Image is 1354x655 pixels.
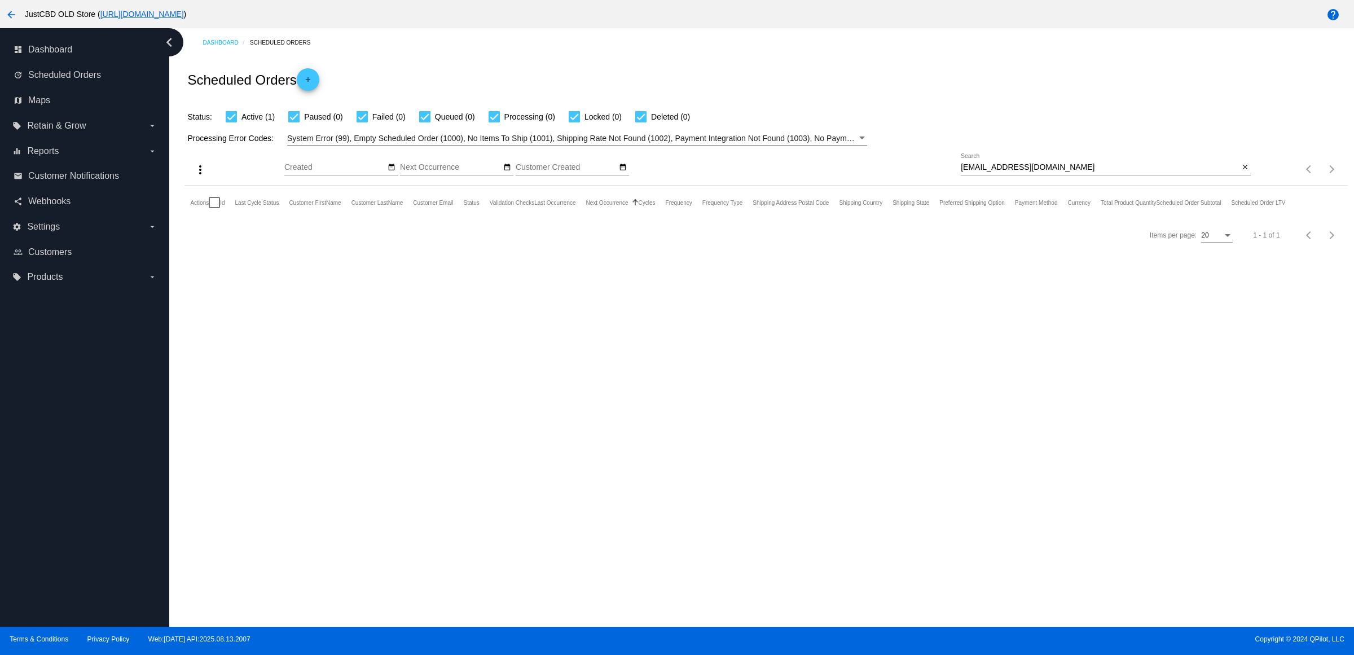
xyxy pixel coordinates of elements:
[388,163,395,172] mat-icon: date_range
[893,199,929,206] button: Change sorting for ShippingState
[639,199,656,206] button: Change sorting for Cycles
[190,186,209,219] mat-header-cell: Actions
[27,272,63,282] span: Products
[753,199,829,206] button: Change sorting for ShippingPostcode
[1298,158,1321,181] button: Previous page
[586,199,628,206] button: Change sorting for NextOccurrenceUtc
[1326,8,1340,21] mat-icon: help
[939,199,1005,206] button: Change sorting for PreferredShippingOption
[503,163,511,172] mat-icon: date_range
[504,110,555,124] span: Processing (0)
[187,134,274,143] span: Processing Error Codes:
[839,199,882,206] button: Change sorting for ShippingCountry
[28,70,101,80] span: Scheduled Orders
[28,196,71,206] span: Webhooks
[148,222,157,231] i: arrow_drop_down
[250,34,320,51] a: Scheduled Orders
[1015,199,1058,206] button: Change sorting for PaymentMethod.Type
[1067,199,1091,206] button: Change sorting for CurrencyIso
[1253,231,1280,239] div: 1 - 1 of 1
[220,199,225,206] button: Change sorting for Id
[14,192,157,210] a: share Webhooks
[1201,231,1208,239] span: 20
[28,45,72,55] span: Dashboard
[187,68,319,91] h2: Scheduled Orders
[14,243,157,261] a: people_outline Customers
[14,91,157,109] a: map Maps
[687,635,1344,643] span: Copyright © 2024 QPilot, LLC
[14,167,157,185] a: email Customer Notifications
[148,121,157,130] i: arrow_drop_down
[12,147,21,156] i: equalizer
[289,199,341,206] button: Change sorting for CustomerFirstName
[1321,224,1343,247] button: Next page
[12,121,21,130] i: local_offer
[651,110,690,124] span: Deleted (0)
[241,110,275,124] span: Active (1)
[961,163,1239,172] input: Search
[1232,199,1286,206] button: Change sorting for LifetimeValue
[14,66,157,84] a: update Scheduled Orders
[284,163,386,172] input: Created
[100,10,184,19] a: [URL][DOMAIN_NAME]
[187,112,212,121] span: Status:
[25,10,186,19] span: JustCBD OLD Store ( )
[534,199,575,206] button: Change sorting for LastOccurrenceUtc
[619,163,627,172] mat-icon: date_range
[304,110,342,124] span: Paused (0)
[160,33,178,51] i: chevron_left
[1150,231,1197,239] div: Items per page:
[14,41,157,59] a: dashboard Dashboard
[1239,162,1251,174] button: Clear
[435,110,475,124] span: Queued (0)
[148,272,157,282] i: arrow_drop_down
[28,95,50,105] span: Maps
[194,163,207,177] mat-icon: more_vert
[148,635,250,643] a: Web:[DATE] API:2025.08.13.2007
[14,71,23,80] i: update
[1201,232,1233,240] mat-select: Items per page:
[235,199,279,206] button: Change sorting for LastProcessingCycleId
[1321,158,1343,181] button: Next page
[87,635,130,643] a: Privacy Policy
[10,635,68,643] a: Terms & Conditions
[516,163,617,172] input: Customer Created
[14,172,23,181] i: email
[351,199,403,206] button: Change sorting for CustomerLastName
[666,199,692,206] button: Change sorting for Frequency
[584,110,622,124] span: Locked (0)
[27,121,86,131] span: Retain & Grow
[27,222,60,232] span: Settings
[413,199,453,206] button: Change sorting for CustomerEmail
[301,76,315,89] mat-icon: add
[148,147,157,156] i: arrow_drop_down
[372,110,406,124] span: Failed (0)
[28,247,72,257] span: Customers
[12,272,21,282] i: local_offer
[203,34,250,51] a: Dashboard
[14,248,23,257] i: people_outline
[1298,224,1321,247] button: Previous page
[28,171,119,181] span: Customer Notifications
[400,163,502,172] input: Next Occurrence
[702,199,743,206] button: Change sorting for FrequencyType
[1101,186,1156,219] mat-header-cell: Total Product Quantity
[1241,163,1249,172] mat-icon: close
[12,222,21,231] i: settings
[287,131,867,146] mat-select: Filter by Processing Error Codes
[14,197,23,206] i: share
[27,146,59,156] span: Reports
[463,199,479,206] button: Change sorting for Status
[5,8,18,21] mat-icon: arrow_back
[14,96,23,105] i: map
[1156,199,1221,206] button: Change sorting for Subtotal
[14,45,23,54] i: dashboard
[490,186,534,219] mat-header-cell: Validation Checks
